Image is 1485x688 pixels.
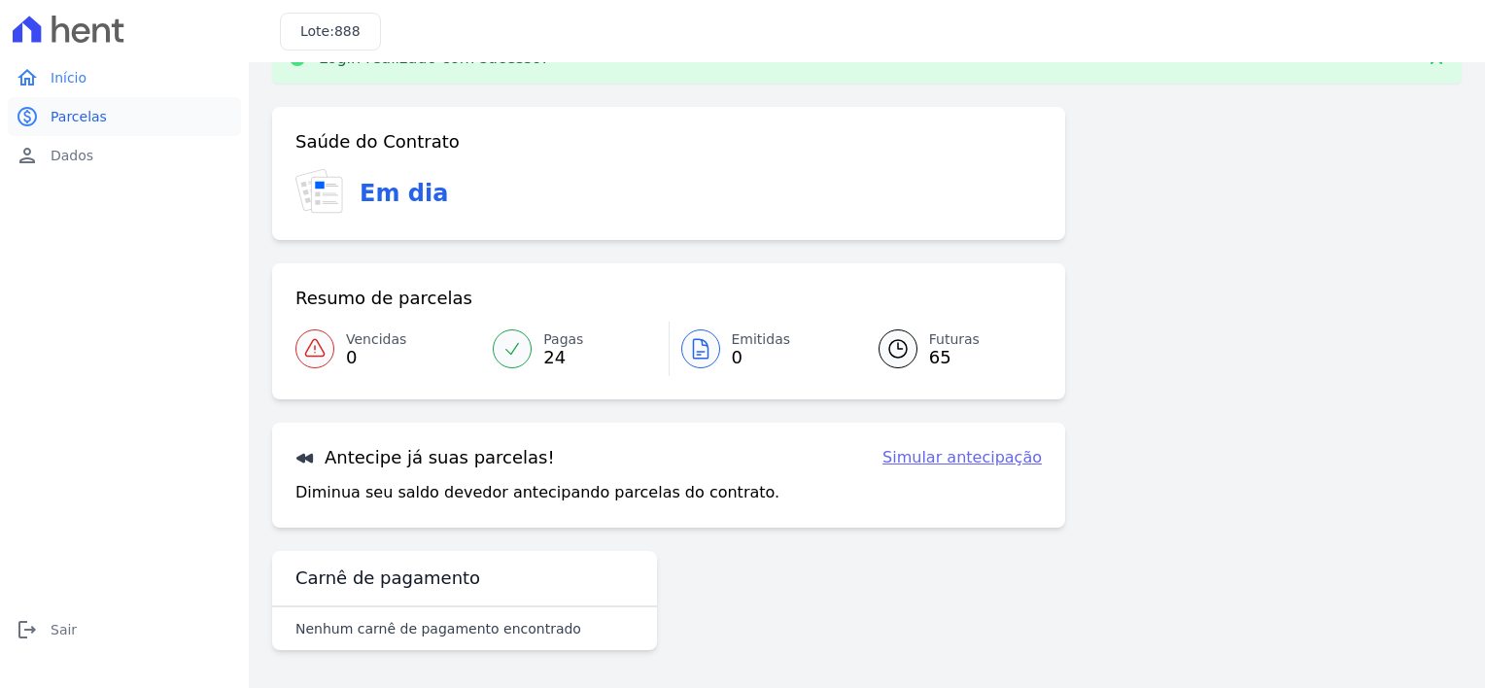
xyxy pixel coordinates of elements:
[295,287,472,310] h3: Resumo de parcelas
[670,322,855,376] a: Emitidas 0
[732,350,791,365] span: 0
[543,350,583,365] span: 24
[295,446,555,469] h3: Antecipe já suas parcelas!
[360,176,448,211] h3: Em dia
[929,350,980,365] span: 65
[295,619,581,638] p: Nenhum carnê de pagamento encontrado
[16,66,39,89] i: home
[295,130,460,154] h3: Saúde do Contrato
[16,105,39,128] i: paid
[929,329,980,350] span: Futuras
[8,136,241,175] a: personDados
[543,329,583,350] span: Pagas
[334,23,361,39] span: 888
[51,620,77,639] span: Sair
[346,350,406,365] span: 0
[8,610,241,649] a: logoutSair
[51,68,86,87] span: Início
[855,322,1042,376] a: Futuras 65
[300,21,361,42] h3: Lote:
[882,446,1042,469] a: Simular antecipação
[295,567,480,590] h3: Carnê de pagamento
[16,144,39,167] i: person
[295,322,481,376] a: Vencidas 0
[8,97,241,136] a: paidParcelas
[481,322,668,376] a: Pagas 24
[16,618,39,641] i: logout
[732,329,791,350] span: Emitidas
[346,329,406,350] span: Vencidas
[295,481,779,504] p: Diminua seu saldo devedor antecipando parcelas do contrato.
[51,146,93,165] span: Dados
[8,58,241,97] a: homeInício
[51,107,107,126] span: Parcelas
